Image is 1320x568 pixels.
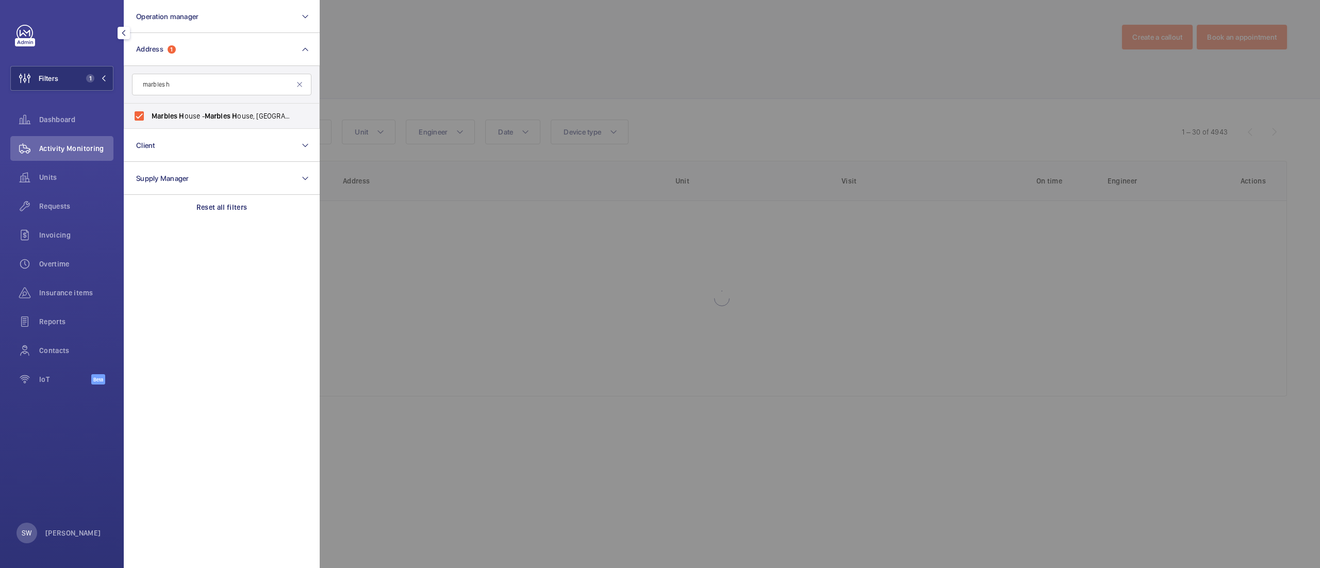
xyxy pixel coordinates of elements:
[39,288,113,298] span: Insurance items
[39,172,113,182] span: Units
[39,316,113,327] span: Reports
[39,345,113,356] span: Contacts
[86,74,94,82] span: 1
[10,66,113,91] button: Filters1
[91,374,105,385] span: Beta
[45,528,101,538] p: [PERSON_NAME]
[39,230,113,240] span: Invoicing
[39,259,113,269] span: Overtime
[39,114,113,125] span: Dashboard
[39,143,113,154] span: Activity Monitoring
[22,528,31,538] p: SW
[39,201,113,211] span: Requests
[39,73,58,83] span: Filters
[39,374,91,385] span: IoT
